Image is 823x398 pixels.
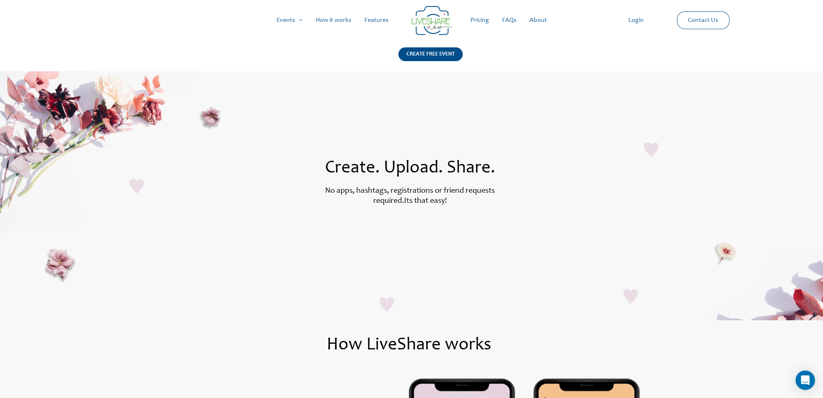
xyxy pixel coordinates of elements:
[358,7,395,33] a: Features
[496,7,523,33] a: FAQs
[325,187,495,205] label: No apps, hashtags, registrations or friend requests required.
[621,7,650,33] a: Login
[404,197,447,205] label: Its that easy!
[270,7,309,33] a: Events
[325,160,495,177] span: Create. Upload. Share.
[14,7,809,33] nav: Site Navigation
[398,47,463,71] a: CREATE FREE EVENT
[398,47,463,61] div: CREATE FREE EVENT
[309,7,358,33] a: How it works
[795,370,815,390] div: Open Intercom Messenger
[86,336,731,354] h1: How LiveShare works
[681,12,725,29] a: Contact Us
[464,7,496,33] a: Pricing
[412,6,452,35] img: LiveShare logo - Capture & Share Event Memories
[523,7,553,33] a: About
